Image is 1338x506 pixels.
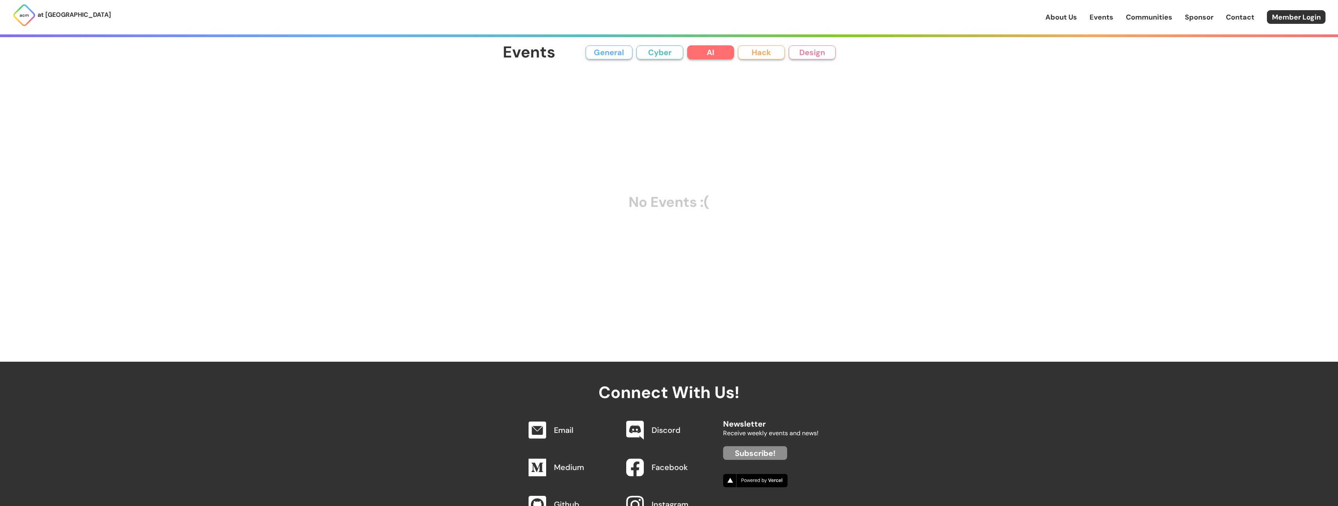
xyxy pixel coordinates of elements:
a: Member Login [1267,10,1325,24]
h2: Connect With Us! [520,362,818,402]
a: at [GEOGRAPHIC_DATA] [13,4,111,27]
img: Medium [529,459,546,476]
a: Subscribe! [723,446,787,460]
img: ACM Logo [13,4,36,27]
img: Facebook [626,459,644,476]
a: Events [1090,12,1113,22]
p: at [GEOGRAPHIC_DATA] [38,10,111,20]
img: Vercel [723,474,788,487]
img: Email [529,422,546,439]
button: Hack [738,45,785,59]
button: General [586,45,632,59]
p: Receive weekly events and news! [723,428,818,438]
button: Cyber [636,45,683,59]
a: Facebook [652,462,688,472]
button: AI [687,45,734,59]
a: Communities [1126,12,1172,22]
a: About Us [1045,12,1077,22]
button: Design [789,45,836,59]
a: Medium [554,462,584,472]
h1: Events [503,44,556,61]
h2: Newsletter [723,412,818,428]
a: Discord [652,425,681,435]
a: Sponsor [1185,12,1213,22]
a: Email [554,425,573,435]
a: Contact [1226,12,1254,22]
div: No Events :( [503,75,836,328]
img: Discord [626,421,644,440]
